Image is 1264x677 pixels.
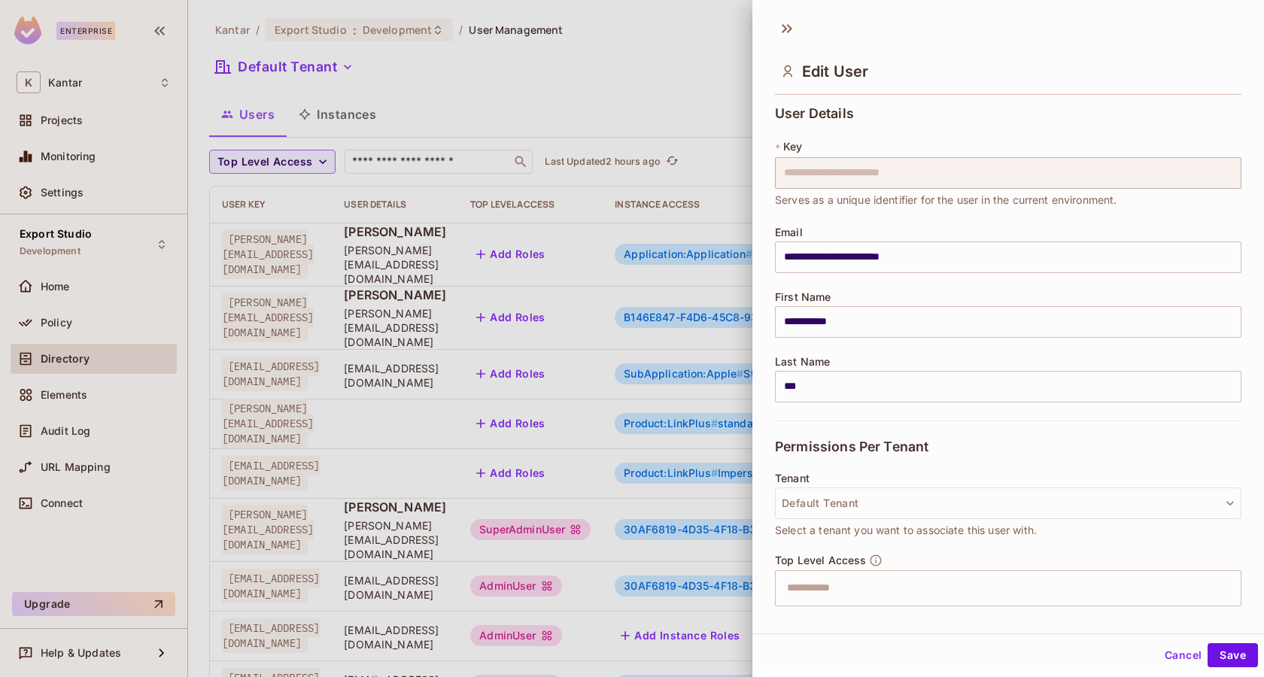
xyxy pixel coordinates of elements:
[775,554,866,566] span: Top Level Access
[1159,643,1208,667] button: Cancel
[1208,643,1258,667] button: Save
[783,141,802,153] span: Key
[775,106,854,121] span: User Details
[775,192,1117,208] span: Serves as a unique identifier for the user in the current environment.
[775,291,831,303] span: First Name
[1233,586,1236,589] button: Open
[802,62,868,80] span: Edit User
[775,487,1241,519] button: Default Tenant
[775,356,830,368] span: Last Name
[775,522,1037,539] span: Select a tenant you want to associate this user with.
[775,609,1005,626] span: Assign the user permission to a resource type
[775,226,803,238] span: Email
[775,472,810,484] span: Tenant
[775,439,928,454] span: Permissions Per Tenant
